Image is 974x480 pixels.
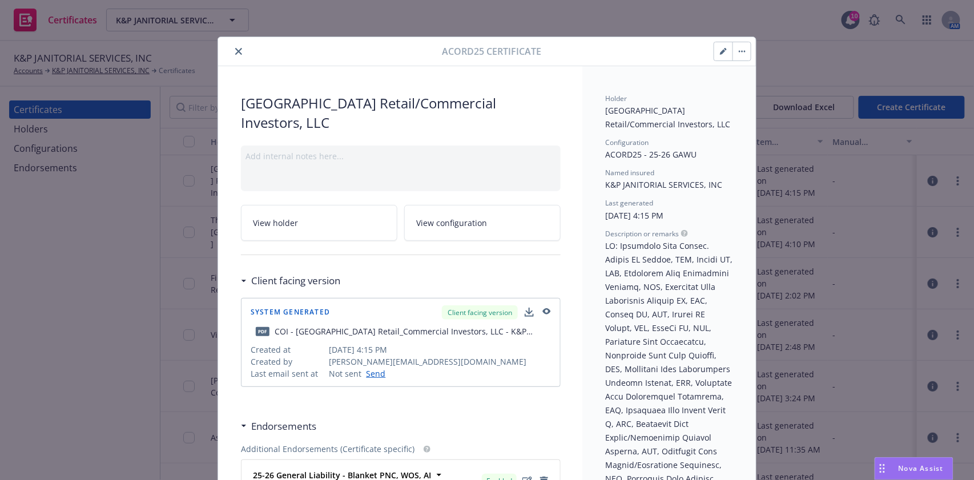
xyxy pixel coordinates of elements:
[605,198,653,208] span: Last generated
[329,368,362,380] span: Not sent
[251,419,316,434] h3: Endorsements
[275,325,551,337] div: COI - [GEOGRAPHIC_DATA] Retail_Commercial Investors, LLC - K&P JANITORIAL SERVICES, INC - fillabl...
[605,94,627,103] span: Holder
[605,105,730,130] span: [GEOGRAPHIC_DATA] Retail/Commercial Investors, LLC
[251,368,325,380] span: Last email sent at
[253,217,298,229] span: View holder
[899,463,944,473] span: Nova Assist
[605,149,697,160] span: ACORD25 - 25-26 GAWU
[329,356,552,368] span: [PERSON_NAME][EMAIL_ADDRESS][DOMAIN_NAME]
[416,217,487,229] span: View configuration
[605,138,649,147] span: Configuration
[875,458,890,479] div: Drag to move
[362,368,386,380] a: Send
[875,457,953,480] button: Nova Assist
[251,344,325,356] span: Created at
[329,344,552,356] span: [DATE] 4:15 PM
[251,309,330,316] span: System Generated
[232,45,245,58] button: close
[241,273,340,288] div: Client facing version
[404,205,561,241] a: View configuration
[442,305,518,320] div: Client facing version
[241,205,397,241] a: View holder
[241,443,414,455] span: Additional Endorsements (Certificate specific)
[241,419,316,434] div: Endorsements
[245,151,344,162] span: Add internal notes here...
[605,229,679,239] span: Description or remarks
[605,210,663,221] span: [DATE] 4:15 PM
[442,45,541,58] span: Acord25 Certificate
[605,168,654,178] span: Named insured
[241,94,561,132] span: [GEOGRAPHIC_DATA] Retail/Commercial Investors, LLC
[605,179,722,190] span: K&P JANITORIAL SERVICES, INC
[251,356,325,368] span: Created by
[256,327,269,336] span: pdf
[251,273,340,288] h3: Client facing version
